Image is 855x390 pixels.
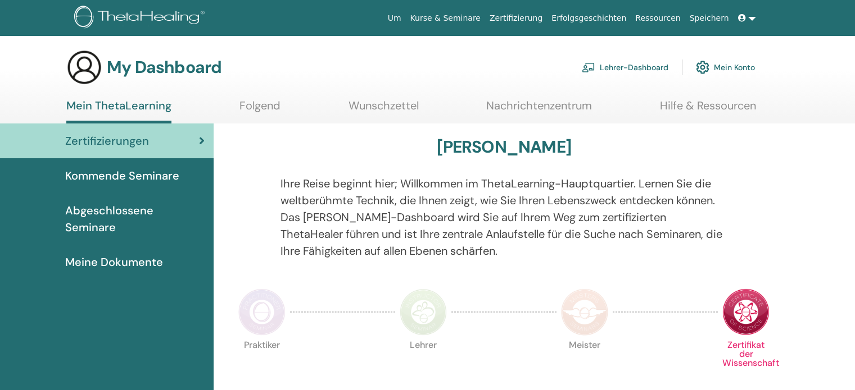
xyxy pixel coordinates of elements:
img: cog.svg [696,58,709,77]
img: logo.png [74,6,209,31]
a: Lehrer-Dashboard [582,55,668,80]
a: Ressourcen [631,8,685,29]
h3: My Dashboard [107,57,221,77]
span: Meine Dokumente [65,254,163,270]
img: Certificate of Science [722,288,770,336]
span: Kommende Seminare [65,167,179,184]
a: Zertifizierung [485,8,547,29]
a: Kurse & Seminare [406,8,485,29]
a: Speichern [685,8,734,29]
a: Um [383,8,406,29]
p: Lehrer [400,341,447,388]
a: Folgend [239,99,281,121]
img: Instructor [400,288,447,336]
a: Mein ThetaLearning [66,99,171,123]
h3: [PERSON_NAME] [437,137,571,157]
a: Mein Konto [696,55,755,80]
span: Zertifizierungen [65,132,149,149]
p: Ihre Reise beginnt hier; Willkommen im ThetaLearning-Hauptquartier. Lernen Sie die weltberühmte T... [281,175,728,259]
a: Nachrichtenzentrum [486,99,592,121]
img: Practitioner [238,288,286,336]
a: Wunschzettel [349,99,419,121]
span: Abgeschlossene Seminare [65,202,205,236]
p: Zertifikat der Wissenschaft [722,341,770,388]
p: Meister [561,341,608,388]
img: chalkboard-teacher.svg [582,62,595,72]
a: Erfolgsgeschichten [547,8,631,29]
img: generic-user-icon.jpg [66,49,102,85]
a: Hilfe & Ressourcen [660,99,756,121]
p: Praktiker [238,341,286,388]
img: Master [561,288,608,336]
